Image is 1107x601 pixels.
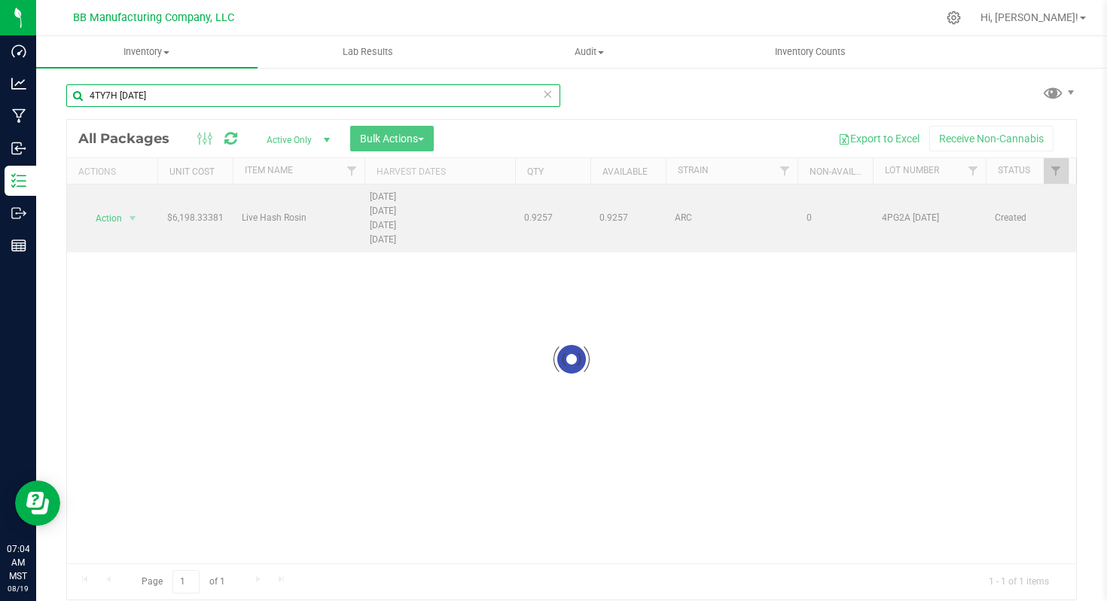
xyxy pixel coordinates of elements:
p: 08/19 [7,583,29,594]
span: BB Manufacturing Company, LLC [73,11,234,24]
a: Inventory Counts [700,36,922,68]
iframe: Resource center [15,480,60,526]
inline-svg: Dashboard [11,44,26,59]
a: Audit [479,36,700,68]
a: Lab Results [258,36,479,68]
span: Inventory [36,45,258,59]
inline-svg: Inbound [11,141,26,156]
inline-svg: Outbound [11,206,26,221]
span: Audit [480,45,700,59]
div: Manage settings [944,11,963,25]
inline-svg: Manufacturing [11,108,26,124]
span: Inventory Counts [755,45,866,59]
inline-svg: Analytics [11,76,26,91]
span: Lab Results [322,45,413,59]
span: Clear [542,84,553,104]
span: Hi, [PERSON_NAME]! [980,11,1078,23]
inline-svg: Inventory [11,173,26,188]
a: Inventory [36,36,258,68]
input: Search Package ID, Item Name, SKU, Lot or Part Number... [66,84,560,107]
inline-svg: Reports [11,238,26,253]
p: 07:04 AM MST [7,542,29,583]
